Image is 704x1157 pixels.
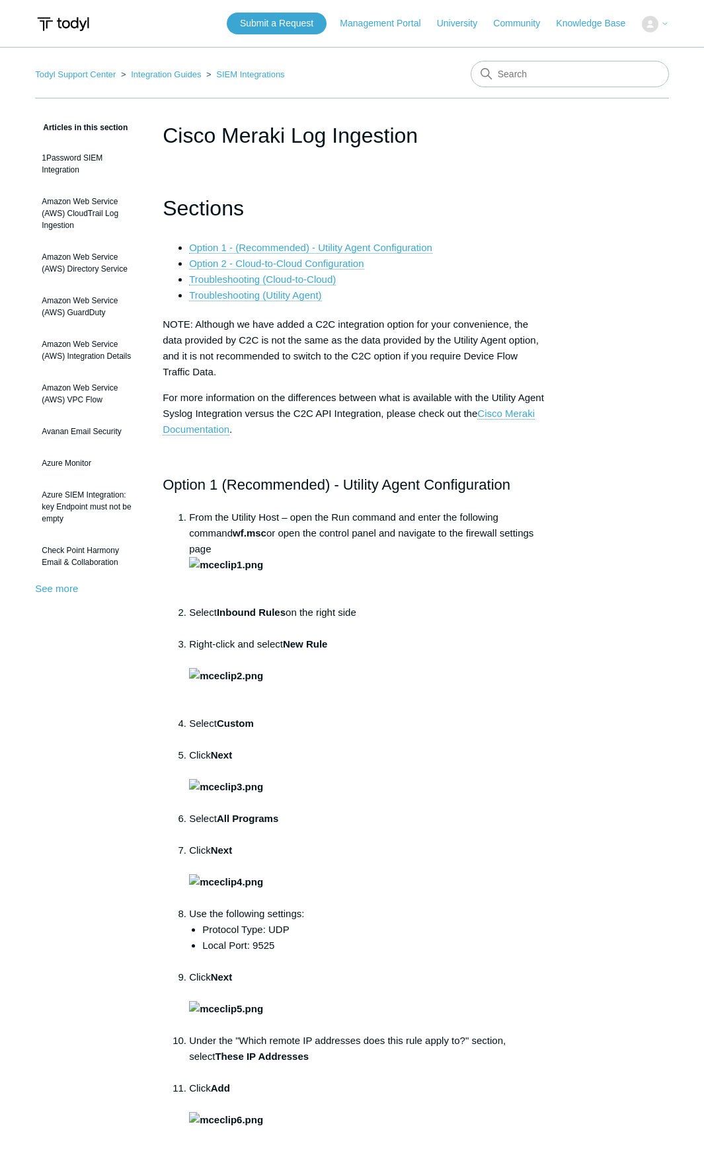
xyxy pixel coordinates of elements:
a: Troubleshooting (Utility Agent) [189,289,321,301]
strong: Custom [217,718,254,729]
a: Knowledge Base [556,17,639,30]
a: Todyl Support Center [35,69,116,79]
li: From the Utility Host – open the Run command and enter the following command or open the control ... [189,509,546,605]
li: Click [189,969,546,1033]
li: Under the "Which remote IP addresses does this rule apply to?" section, select [189,1033,546,1080]
strong: Add [189,1082,263,1125]
h1: Cisco Meraki Log Ingestion [163,120,546,151]
a: Amazon Web Service (AWS) GuardDuty [35,288,143,325]
h2: Option 1 (Recommended) - Utility Agent Configuration [163,473,546,496]
span: Articles in this section [35,123,128,132]
a: Troubleshooting (Cloud-to-Cloud) [189,274,336,285]
a: Integration Guides [131,69,201,79]
a: Amazon Web Service (AWS) VPC Flow [35,375,143,412]
li: Select [189,811,546,842]
a: Community [493,17,553,30]
strong: Next [189,971,263,1014]
a: SIEM Integrations [216,69,284,79]
li: Local Port: 9525 [202,938,546,969]
a: Option 1 - (Recommended) - Utility Agent Configuration [189,242,432,254]
a: Management Portal [340,17,434,30]
img: mceclip4.png [189,874,263,890]
a: Amazon Web Service (AWS) Directory Service [35,244,143,281]
h1: Sections [163,192,546,225]
img: mceclip1.png [189,557,263,573]
a: Option 2 - Cloud-to-Cloud Configuration [189,258,364,270]
strong: wf.msc [233,527,266,539]
a: Azure SIEM Integration: key Endpoint must not be empty [35,482,143,531]
a: See more [35,583,78,594]
li: SIEM Integrations [204,69,285,79]
li: Todyl Support Center [35,69,118,79]
p: NOTE: Although we have added a C2C integration option for your convenience, the data provided by ... [163,317,546,380]
li: Right-click and select [189,636,546,716]
li: Protocol Type: UDP [202,922,546,938]
a: Amazon Web Service (AWS) CloudTrail Log Ingestion [35,189,143,238]
strong: New Rule [283,638,328,650]
img: Todyl Support Center Help Center home page [35,12,91,36]
input: Search [471,61,669,87]
li: Select [189,716,546,747]
img: mceclip5.png [189,1001,263,1017]
li: Select on the right side [189,605,546,636]
a: Check Point Harmony Email & Collaboration [35,538,143,575]
a: University [437,17,490,30]
img: mceclip3.png [189,779,263,795]
li: Click [189,842,546,906]
li: Use the following settings: [189,906,546,969]
strong: These IP Addresses [215,1051,309,1062]
img: mceclip6.png [189,1112,263,1128]
a: Submit a Request [227,13,327,34]
strong: Inbound Rules [217,607,286,618]
li: Integration Guides [118,69,204,79]
img: mceclip2.png [189,668,263,684]
strong: All Programs [217,813,278,824]
a: Azure Monitor [35,451,143,476]
strong: Next [189,844,263,887]
a: Amazon Web Service (AWS) Integration Details [35,332,143,369]
strong: Next [189,749,263,792]
a: Avanan Email Security [35,419,143,444]
li: Click [189,747,546,811]
p: For more information on the differences between what is available with the Utility Agent Syslog I... [163,390,546,437]
a: 1Password SIEM Integration [35,145,143,182]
